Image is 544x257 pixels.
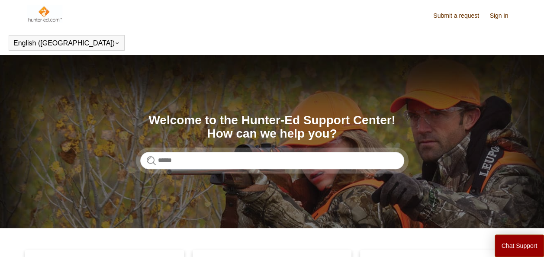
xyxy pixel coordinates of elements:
button: English ([GEOGRAPHIC_DATA]) [13,39,120,47]
a: Sign in [489,11,517,20]
input: Search [140,152,404,169]
img: Hunter-Ed Help Center home page [27,5,62,22]
a: Submit a request [433,11,488,20]
h1: Welcome to the Hunter-Ed Support Center! How can we help you? [140,114,404,141]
